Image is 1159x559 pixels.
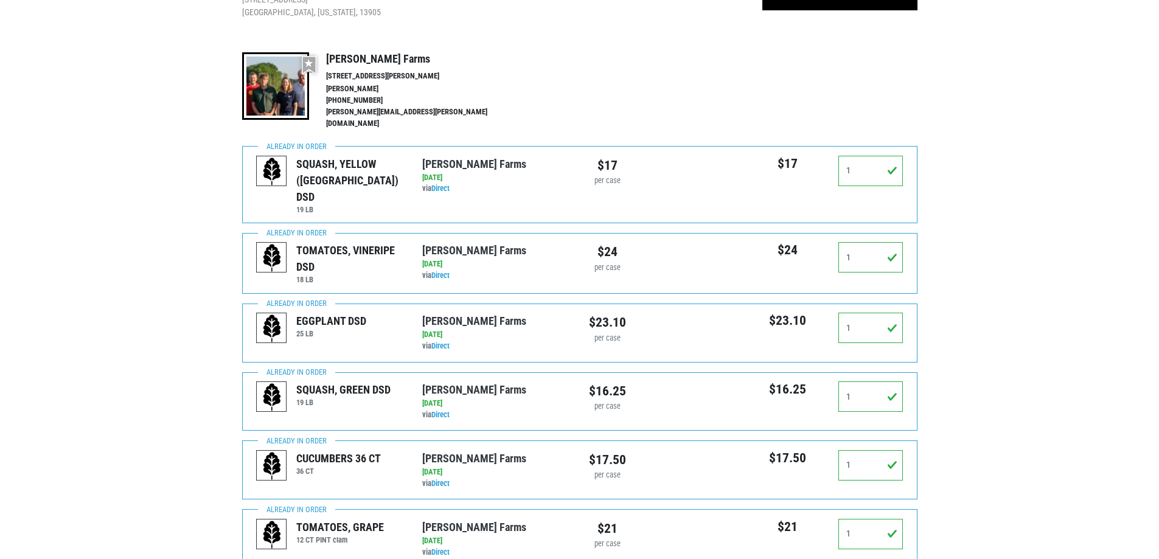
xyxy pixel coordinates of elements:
[296,313,366,329] div: EGGPLANT DSD
[838,242,903,273] input: Qty
[431,547,450,557] a: Direct
[431,184,450,193] a: Direct
[422,244,526,257] a: [PERSON_NAME] Farms
[589,262,626,274] div: per case
[242,52,309,119] img: thumbnail-8a08f3346781c529aa742b86dead986c.jpg
[257,451,287,481] img: placeholder-variety-43d6402dacf2d531de610a020419775a.svg
[838,156,903,186] input: Qty
[422,172,570,195] div: via
[589,450,626,470] div: $17.50
[296,467,381,476] h6: 36 CT
[422,259,570,270] div: [DATE]
[326,106,513,130] li: [PERSON_NAME][EMAIL_ADDRESS][PERSON_NAME][DOMAIN_NAME]
[296,535,384,544] h6: 12 CT PINT clam
[422,329,570,352] div: via
[838,313,903,343] input: Qty
[589,470,626,481] div: per case
[589,401,626,412] div: per case
[422,467,570,478] div: [DATE]
[296,381,391,398] div: SQUASH, GREEN DSD
[589,519,626,538] div: $21
[257,519,287,550] img: placeholder-variety-43d6402dacf2d531de610a020419775a.svg
[589,313,626,332] div: $23.10
[422,521,526,533] a: [PERSON_NAME] Farms
[257,243,287,273] img: placeholder-variety-43d6402dacf2d531de610a020419775a.svg
[257,382,287,412] img: placeholder-variety-43d6402dacf2d531de610a020419775a.svg
[589,175,626,187] div: per case
[296,205,404,214] h6: 19 LB
[242,6,744,19] li: [GEOGRAPHIC_DATA], [US_STATE], 13905
[422,314,526,327] a: [PERSON_NAME] Farms
[838,519,903,549] input: Qty
[422,172,570,184] div: [DATE]
[431,341,450,350] a: Direct
[838,450,903,481] input: Qty
[422,383,526,396] a: [PERSON_NAME] Farms
[422,535,570,558] div: via
[296,519,384,535] div: TOMATOES, GRAPE
[838,381,903,412] input: Qty
[422,398,570,409] div: [DATE]
[326,95,513,106] li: [PHONE_NUMBER]
[589,333,626,344] div: per case
[296,329,366,338] h6: 25 LB
[589,156,626,175] div: $17
[296,242,404,275] div: TOMATOES, VINERIPE DSD
[326,71,513,82] li: [STREET_ADDRESS][PERSON_NAME]
[755,381,820,397] h5: $16.25
[431,410,450,419] a: Direct
[296,275,404,284] h6: 18 LB
[422,329,570,341] div: [DATE]
[296,398,391,407] h6: 19 LB
[589,538,626,550] div: per case
[326,52,513,66] h4: [PERSON_NAME] Farms
[296,156,404,205] div: SQUASH, YELLOW ([GEOGRAPHIC_DATA]) DSD
[755,156,820,172] h5: $17
[422,398,570,421] div: via
[755,519,820,535] h5: $21
[296,450,381,467] div: CUCUMBERS 36 CT
[257,313,287,344] img: placeholder-variety-43d6402dacf2d531de610a020419775a.svg
[422,158,526,170] a: [PERSON_NAME] Farms
[589,242,626,262] div: $24
[755,313,820,328] h5: $23.10
[422,467,570,490] div: via
[257,156,287,187] img: placeholder-variety-43d6402dacf2d531de610a020419775a.svg
[431,479,450,488] a: Direct
[755,450,820,466] h5: $17.50
[326,83,513,95] li: [PERSON_NAME]
[422,535,570,547] div: [DATE]
[422,259,570,282] div: via
[422,452,526,465] a: [PERSON_NAME] Farms
[589,381,626,401] div: $16.25
[431,271,450,280] a: Direct
[755,242,820,258] h5: $24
